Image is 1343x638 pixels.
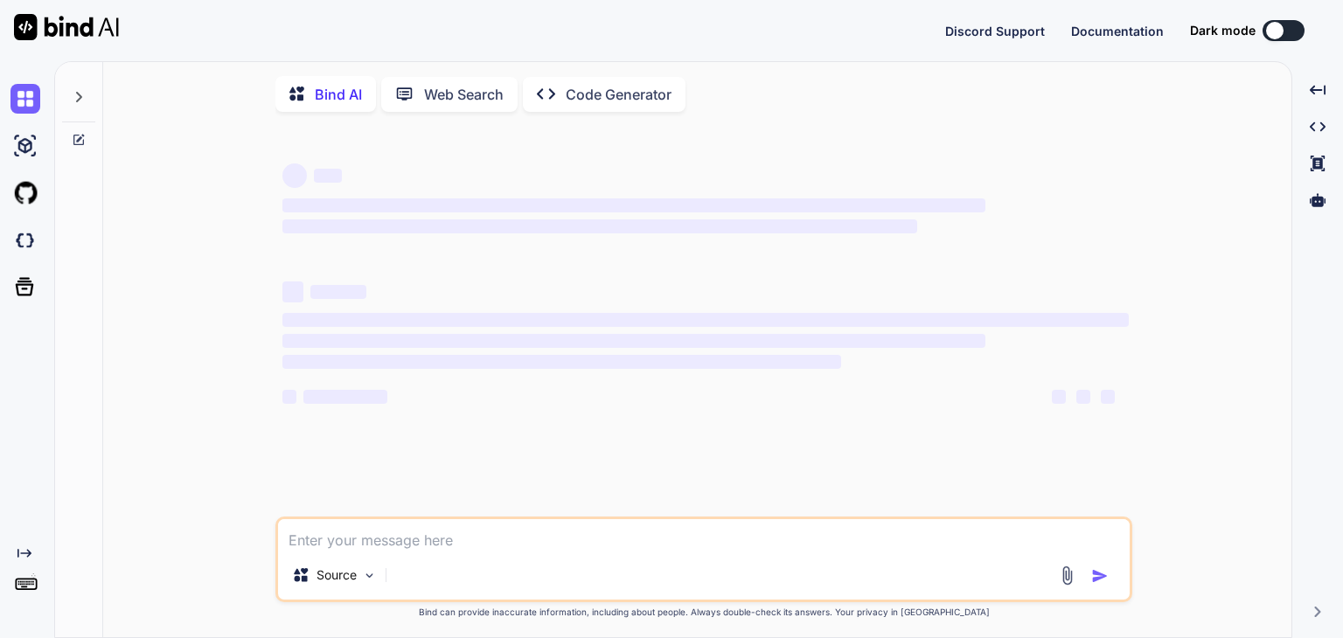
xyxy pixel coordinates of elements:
img: chat [10,84,40,114]
img: Pick Models [362,568,377,583]
p: Bind can provide inaccurate information, including about people. Always double-check its answers.... [275,606,1132,619]
span: ‌ [1076,390,1090,404]
span: ‌ [282,163,307,188]
span: ‌ [1052,390,1066,404]
span: ‌ [314,169,342,183]
button: Discord Support [945,22,1045,40]
p: Bind AI [315,84,362,105]
span: ‌ [303,390,387,404]
span: ‌ [282,313,1129,327]
span: Discord Support [945,24,1045,38]
img: githubLight [10,178,40,208]
img: darkCloudIdeIcon [10,225,40,255]
p: Code Generator [566,84,671,105]
p: Web Search [424,84,504,105]
span: ‌ [282,219,917,233]
span: ‌ [282,334,985,348]
img: ai-studio [10,131,40,161]
img: attachment [1057,565,1077,586]
img: icon [1091,567,1109,585]
img: Bind AI [14,14,119,40]
span: Documentation [1071,24,1164,38]
span: Dark mode [1190,22,1256,39]
span: ‌ [1101,390,1115,404]
span: ‌ [282,355,841,369]
span: ‌ [310,285,366,299]
p: Source [317,566,357,584]
span: ‌ [282,281,303,302]
span: ‌ [282,198,985,212]
span: ‌ [282,390,296,404]
button: Documentation [1071,22,1164,40]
